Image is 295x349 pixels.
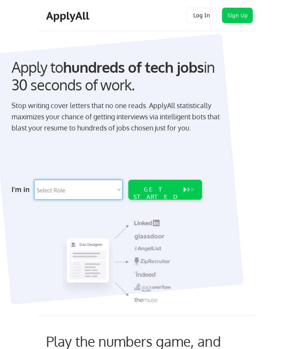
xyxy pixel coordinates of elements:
[131,186,181,200] div: GET STARTED
[63,58,204,76] strong: hundreds of tech jobs
[46,9,91,22] div: ApplyAll
[12,183,30,195] div: I'm in
[222,8,253,23] button: Sign Up
[12,58,222,94] div: Apply to in 30 seconds of work.
[186,8,217,23] button: Log In
[12,100,222,133] div: Stop writing cover letters that no one reads. ApplyAll statistically maximizes your chance of get...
